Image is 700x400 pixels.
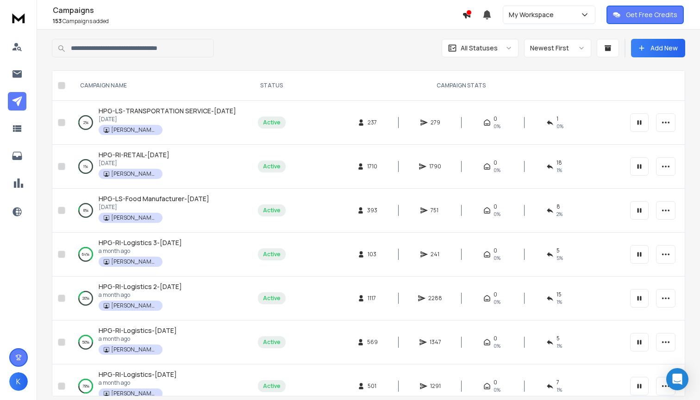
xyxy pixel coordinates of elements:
[626,10,677,19] p: Get Free Credits
[494,203,497,210] span: 0
[99,238,182,247] span: HPG-RI-Logistics 3-[DATE]
[111,214,157,222] p: [PERSON_NAME] Property Group
[556,159,562,166] span: 18
[494,210,500,218] span: 0%
[263,338,281,346] div: Active
[298,71,625,101] th: CAMPAIGN STATS
[99,238,182,247] a: HPG-RI-Logistics 3-[DATE]
[99,282,182,291] a: HPG-RI-Logistics 2-[DATE]
[111,258,157,265] p: [PERSON_NAME] Property Group
[82,250,89,259] p: 64 %
[494,166,500,174] span: 0%
[556,342,562,350] span: 1 %
[82,294,89,303] p: 20 %
[430,338,441,346] span: 1347
[556,298,562,306] span: 1 %
[494,379,497,386] span: 0
[494,159,497,166] span: 0
[606,6,684,24] button: Get Free Credits
[99,335,177,343] p: a month ago
[263,295,281,302] div: Active
[367,163,377,170] span: 1710
[99,370,177,379] a: HPG-RI-Logistics-[DATE]
[83,206,88,215] p: 8 %
[99,106,236,115] span: HPG-LS-TRANSPORTATION SERVICE-[DATE]
[99,160,169,167] p: [DATE]
[111,346,157,353] p: [PERSON_NAME] Property Group
[556,291,562,298] span: 15
[53,17,62,25] span: 153
[69,233,245,277] td: 64%HPG-RI-Logistics 3-[DATE]a month ago[PERSON_NAME] Property Group
[99,106,236,116] a: HPG-LS-TRANSPORTATION SERVICE-[DATE]
[368,382,377,390] span: 501
[99,116,236,123] p: [DATE]
[99,194,209,203] a: HPG-LS-Food Manufacturer-[DATE]
[494,123,500,130] span: 0%
[556,210,562,218] span: 2 %
[431,119,440,126] span: 279
[69,189,245,233] td: 8%HPG-LS-Food Manufacturer-[DATE][DATE][PERSON_NAME] Property Group
[556,335,560,342] span: 5
[83,162,88,171] p: 1 %
[524,39,591,57] button: Newest First
[82,382,89,391] p: 79 %
[69,277,245,320] td: 20%HPG-RI-Logistics 2-[DATE]a month ago[PERSON_NAME] Property Group
[99,150,169,160] a: HPG-RI-RETAIL-[DATE]
[494,386,500,394] span: 0%
[99,326,177,335] span: HPG-RI-Logistics-[DATE]
[556,123,563,130] span: 0 %
[556,386,562,394] span: 1 %
[69,101,245,145] td: 2%HPG-LS-TRANSPORTATION SERVICE-[DATE][DATE][PERSON_NAME] Property Group
[556,115,558,123] span: 1
[494,291,497,298] span: 0
[263,207,281,214] div: Active
[99,203,209,211] p: [DATE]
[99,247,182,255] p: a month ago
[631,39,685,57] button: Add New
[494,247,497,254] span: 0
[429,163,441,170] span: 1790
[111,170,157,178] p: [PERSON_NAME] Property Group
[428,295,442,302] span: 2288
[494,342,500,350] span: 0%
[99,326,177,335] a: HPG-RI-Logistics-[DATE]
[509,10,557,19] p: My Workspace
[494,254,500,262] span: 0%
[494,115,497,123] span: 0
[53,5,462,16] h1: Campaigns
[69,145,245,189] td: 1%HPG-RI-RETAIL-[DATE][DATE][PERSON_NAME] Property Group
[368,119,377,126] span: 237
[99,379,177,387] p: a month ago
[263,163,281,170] div: Active
[431,251,440,258] span: 241
[368,251,377,258] span: 103
[263,382,281,390] div: Active
[111,126,157,134] p: [PERSON_NAME] Property Group
[82,338,89,347] p: 50 %
[99,282,182,291] span: HPG-RI-Logistics 2-[DATE]
[69,71,245,101] th: CAMPAIGN NAME
[556,254,563,262] span: 5 %
[99,370,177,379] span: HPG-RI-Logistics-[DATE]
[9,9,28,26] img: logo
[9,372,28,391] button: K
[666,368,688,390] div: Open Intercom Messenger
[494,335,497,342] span: 0
[494,298,500,306] span: 0%
[99,194,209,203] span: HPG-LS-Food Manufacturer-[DATE]
[245,71,298,101] th: STATUS
[367,207,377,214] span: 393
[556,247,560,254] span: 5
[556,203,560,210] span: 8
[53,18,462,25] p: Campaigns added
[461,43,498,53] p: All Statuses
[263,119,281,126] div: Active
[83,118,88,127] p: 2 %
[556,379,559,386] span: 7
[69,320,245,364] td: 50%HPG-RI-Logistics-[DATE]a month ago[PERSON_NAME] Property Group
[111,390,157,397] p: [PERSON_NAME] Property Group
[367,338,378,346] span: 569
[368,295,377,302] span: 1117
